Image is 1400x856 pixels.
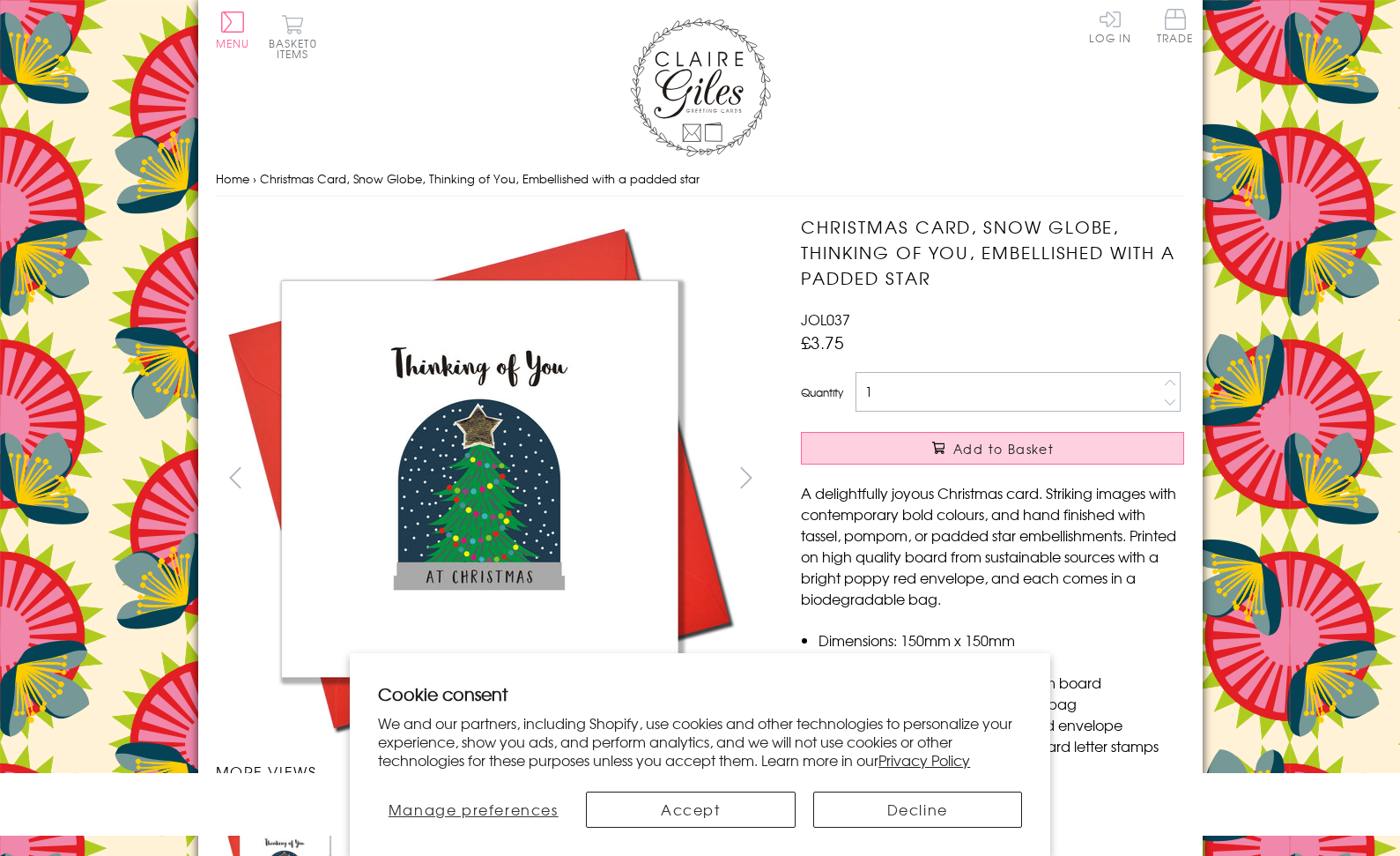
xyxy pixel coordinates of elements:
button: Decline [813,792,1022,828]
span: Christmas Card, Snow Globe, Thinking of You, Embellished with a padded star [260,170,700,187]
span: › [253,170,256,187]
img: Christmas Card, Snow Globe, Thinking of You, Embellished with a padded star [215,214,744,743]
a: Trade [1157,9,1194,47]
button: Add to Basket [801,432,1184,465]
span: Menu [216,35,250,51]
h2: Cookie consent [378,681,1022,706]
h3: More views [216,761,767,782]
span: Trade [1157,9,1194,43]
a: Home [216,170,249,187]
button: Basket0 items [269,14,317,59]
li: Blank inside for your own message [819,651,1184,672]
a: Privacy Policy [878,749,970,770]
img: Claire Giles Greetings Cards [630,18,771,157]
a: Log In [1089,9,1131,43]
span: JOL037 [801,309,850,330]
img: Christmas Card, Snow Globe, Thinking of You, Embellished with a padded star [766,214,1294,743]
button: prev [216,458,256,497]
p: A delightfully joyous Christmas card. Striking images with contemporary bold colours, and hand fi... [801,482,1184,609]
p: We and our partners, including Shopify, use cookies and other technologies to personalize your ex... [378,714,1022,769]
label: Quantity [801,384,843,400]
button: Accept [586,792,795,828]
button: Manage preferences [378,792,568,828]
span: Add to Basket [953,440,1054,458]
span: 0 items [277,35,317,62]
h1: Christmas Card, Snow Globe, Thinking of You, Embellished with a padded star [801,214,1184,290]
button: Menu [216,11,250,48]
nav: breadcrumbs [216,161,1185,197]
button: next [726,458,766,497]
li: Dimensions: 150mm x 150mm [819,629,1184,651]
span: Manage preferences [389,799,559,820]
span: £3.75 [801,330,844,354]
